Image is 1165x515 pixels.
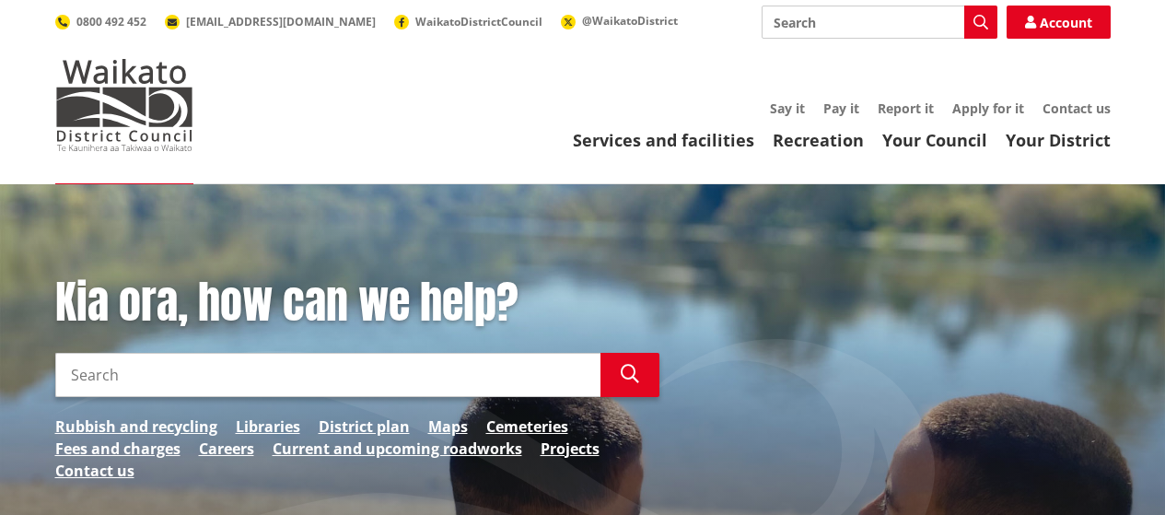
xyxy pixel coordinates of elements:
span: [EMAIL_ADDRESS][DOMAIN_NAME] [186,14,376,29]
input: Search input [762,6,997,39]
a: Current and upcoming roadworks [273,438,522,460]
img: Waikato District Council - Te Kaunihera aa Takiwaa o Waikato [55,59,193,151]
a: Libraries [236,416,300,438]
a: Cemeteries [486,416,568,438]
a: WaikatoDistrictCouncil [394,14,542,29]
a: Services and facilities [573,129,754,151]
a: Maps [428,416,468,438]
span: @WaikatoDistrict [582,13,678,29]
input: Search input [55,353,600,397]
a: Pay it [823,99,859,117]
a: Rubbish and recycling [55,416,217,438]
a: Projects [541,438,600,460]
a: Report it [878,99,934,117]
span: 0800 492 452 [76,14,146,29]
a: Apply for it [952,99,1024,117]
a: Account [1007,6,1111,39]
a: [EMAIL_ADDRESS][DOMAIN_NAME] [165,14,376,29]
a: Your District [1006,129,1111,151]
a: 0800 492 452 [55,14,146,29]
a: District plan [319,416,410,438]
a: Careers [199,438,254,460]
a: Fees and charges [55,438,181,460]
a: Recreation [773,129,864,151]
a: @WaikatoDistrict [561,13,678,29]
a: Contact us [1043,99,1111,117]
a: Contact us [55,460,134,482]
span: WaikatoDistrictCouncil [415,14,542,29]
a: Your Council [882,129,987,151]
h1: Kia ora, how can we help? [55,276,659,330]
a: Say it [770,99,805,117]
